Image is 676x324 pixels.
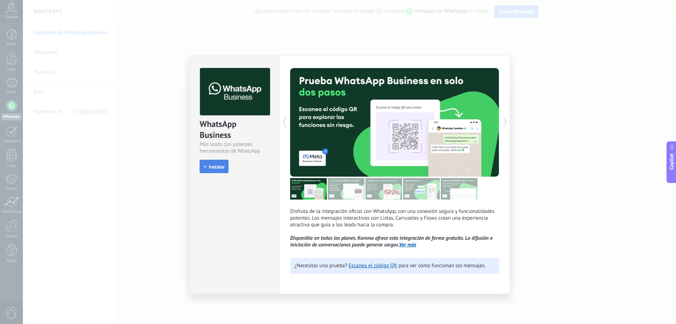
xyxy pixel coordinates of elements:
button: Instalar [200,160,229,173]
div: WhatsApp Business [200,118,269,141]
img: tour_image_7a4924cebc22ed9e3259523e50fe4fd6.png [290,178,327,200]
img: tour_image_cc27419dad425b0ae96c2716632553fa.png [328,178,364,200]
img: logo_main.png [200,68,270,116]
img: tour_image_cc377002d0016b7ebaeb4dbe65cb2175.png [441,178,477,200]
div: Más leads con potentes herramientas de WhatsApp [200,141,269,154]
a: Escanea el código QR [349,262,397,269]
i: Disponible en todos los planes. Kommo ofrece esta integración de forma gratuita. La difusión o in... [290,235,493,248]
p: Disfruta de la integración oficial con WhatsApp, con una conexión segura y funcionalidades potent... [290,208,499,248]
span: Instalar [209,164,225,169]
span: Copilot [668,153,675,170]
span: ¿Necesitas una prueba? [294,262,347,269]
a: Ver más [399,242,417,248]
img: tour_image_1009fe39f4f058b759f0df5a2b7f6f06.png [365,178,402,200]
span: para ver cómo funcionan los mensajes. [399,262,486,269]
img: tour_image_62c9952fc9cf984da8d1d2aa2c453724.png [403,178,440,200]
